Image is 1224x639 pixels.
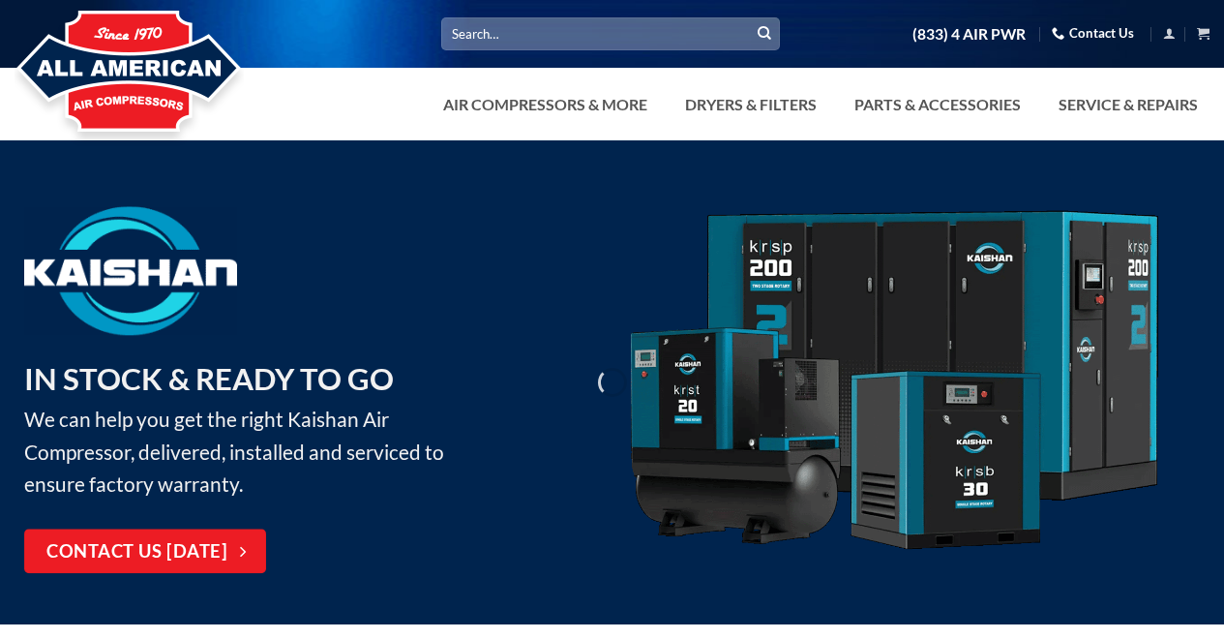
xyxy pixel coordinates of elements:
span: Contact Us [DATE] [46,538,227,566]
a: Dryers & Filters [673,85,828,124]
strong: IN STOCK & READY TO GO [24,360,394,397]
img: Kaishan [624,210,1163,555]
img: Kaishan [24,206,237,335]
a: Contact Us [DATE] [24,530,266,574]
a: (833) 4 AIR PWR [912,17,1026,51]
button: Submit [750,19,779,48]
a: Air Compressors & More [432,85,659,124]
p: We can help you get the right Kaishan Air Compressor, delivered, installed and serviced to ensure... [24,355,477,501]
input: Search… [441,17,780,49]
a: Contact Us [1052,18,1134,48]
a: Parts & Accessories [843,85,1032,124]
a: Login [1163,21,1176,46]
a: Service & Repairs [1047,85,1209,124]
